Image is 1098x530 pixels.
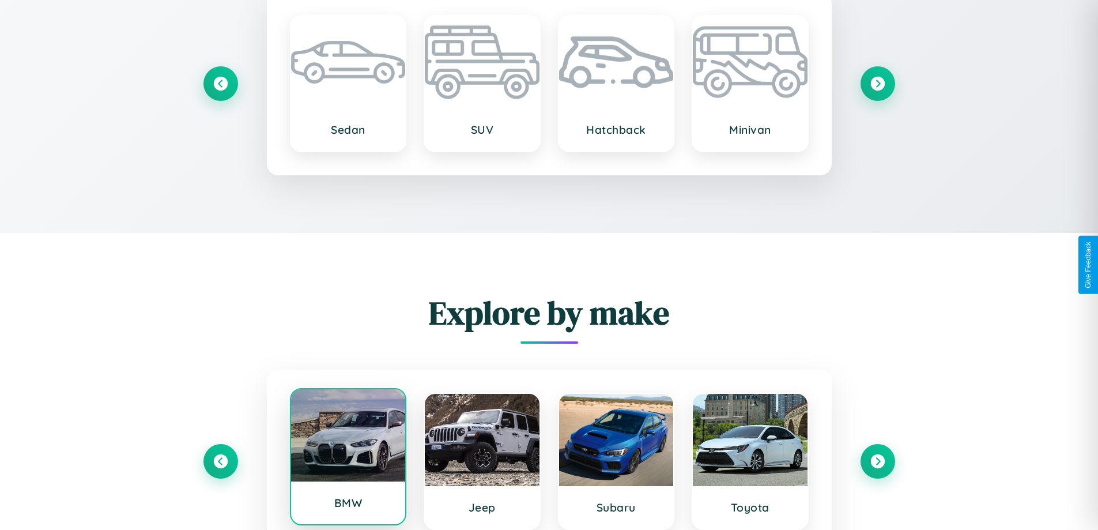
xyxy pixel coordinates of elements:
[303,496,394,510] h3: BMW
[571,501,662,514] h3: Subaru
[436,501,528,514] h3: Jeep
[203,291,895,335] h2: Explore by make
[1084,242,1092,288] div: Give Feedback
[303,123,394,137] h3: Sedan
[704,501,796,514] h3: Toyota
[436,123,528,137] h3: SUV
[704,123,796,137] h3: Minivan
[571,123,662,137] h3: Hatchback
